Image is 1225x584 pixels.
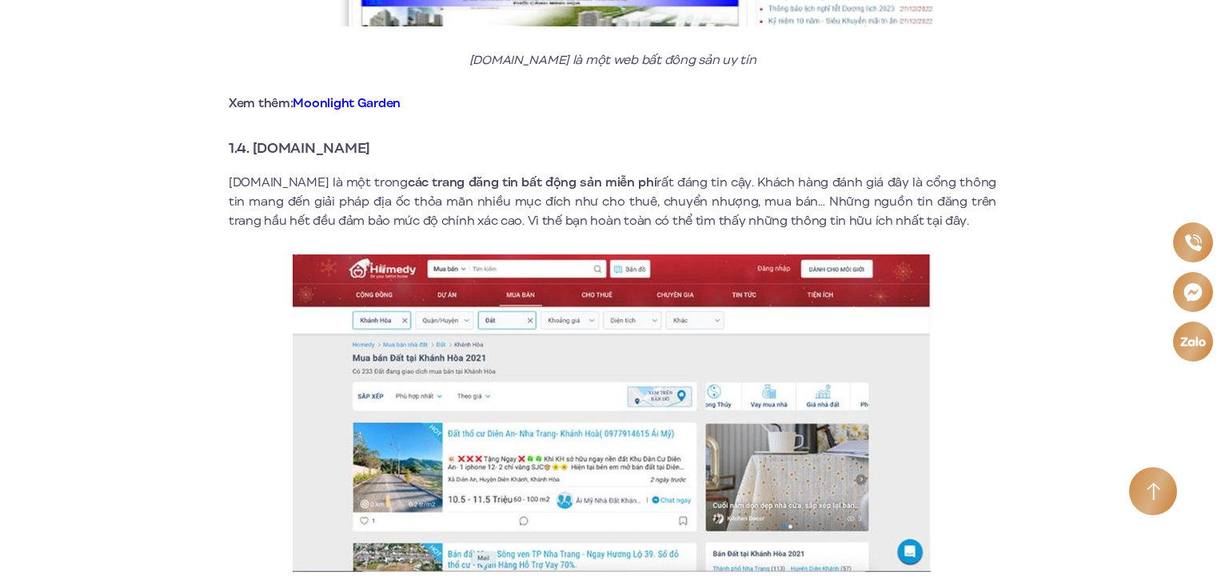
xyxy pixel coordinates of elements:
p: [DOMAIN_NAME] là một trong rất đáng tin cậy. Khách hàng đánh giá đây là cổng thông tin mang đến g... [229,173,996,230]
img: Homedy.com là một trong các trang đăng tin bất động sản miễn phí rất đáng tin cậy [293,254,932,572]
strong: Xem thêm: [229,94,401,112]
strong: 1.4. [DOMAIN_NAME] [229,138,370,158]
img: Arrow icon [1147,482,1160,501]
img: Zalo icon [1179,336,1207,348]
strong: các trang đăng tin bất động sản miễn phí [408,174,657,191]
img: Phone icon [1183,234,1202,252]
em: [DOMAIN_NAME] là một web bất đông sản uy tín [469,51,756,69]
a: Moonlight Garden [293,94,401,112]
img: Messenger icon [1183,282,1203,302]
